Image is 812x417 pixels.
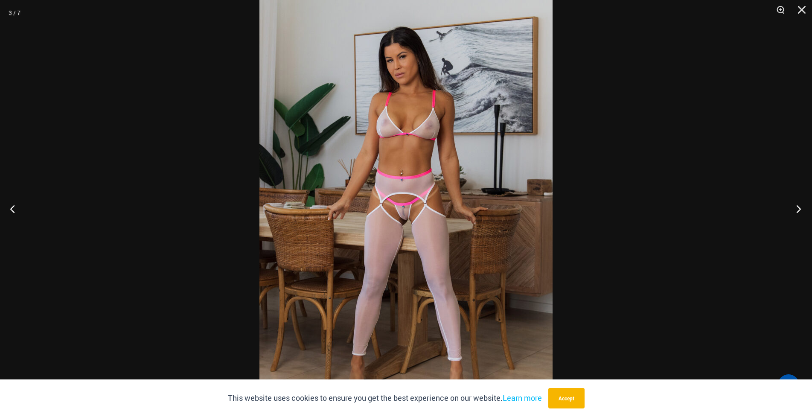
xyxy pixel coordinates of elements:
a: Learn more [503,393,542,403]
div: 3 / 7 [9,6,20,19]
button: Accept [548,388,585,408]
button: Next [780,187,812,230]
p: This website uses cookies to ensure you get the best experience on our website. [228,392,542,405]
